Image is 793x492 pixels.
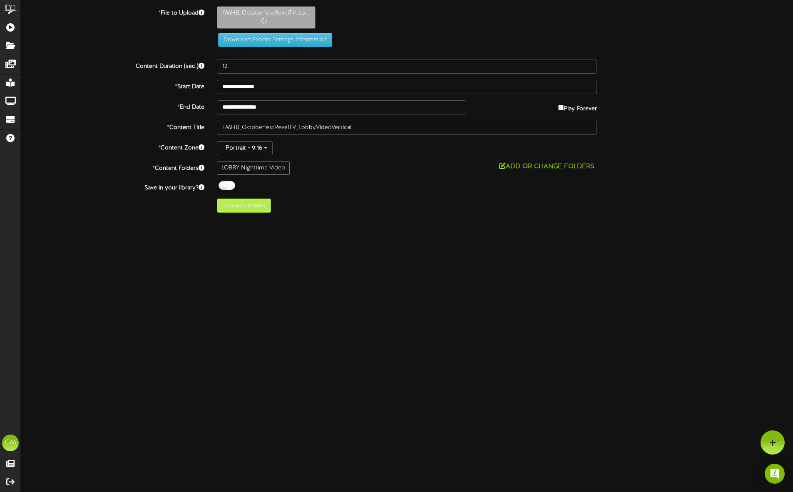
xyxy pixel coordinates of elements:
label: End Date [15,100,211,112]
label: Content Folders [15,162,211,173]
label: Content Title [15,121,211,132]
div: Open Intercom Messenger [765,464,785,484]
div: LOBBY Nighttime Video [217,162,290,175]
label: Content Zone [15,141,211,152]
button: Add or Change Folders [497,162,597,172]
button: Portrait - 9:16 [217,141,273,155]
button: Download Export Settings Information [218,33,332,47]
input: Play Forever [558,105,564,110]
label: Play Forever [558,100,597,113]
input: Title of this Content [217,121,597,135]
a: Download Export Settings Information [214,37,332,43]
div: CM [2,435,19,451]
label: File to Upload [15,6,211,17]
label: Start Date [15,80,211,91]
label: Save in your library? [15,181,211,192]
button: Upload Content [217,199,271,213]
label: Content Duration (sec.) [15,60,211,71]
